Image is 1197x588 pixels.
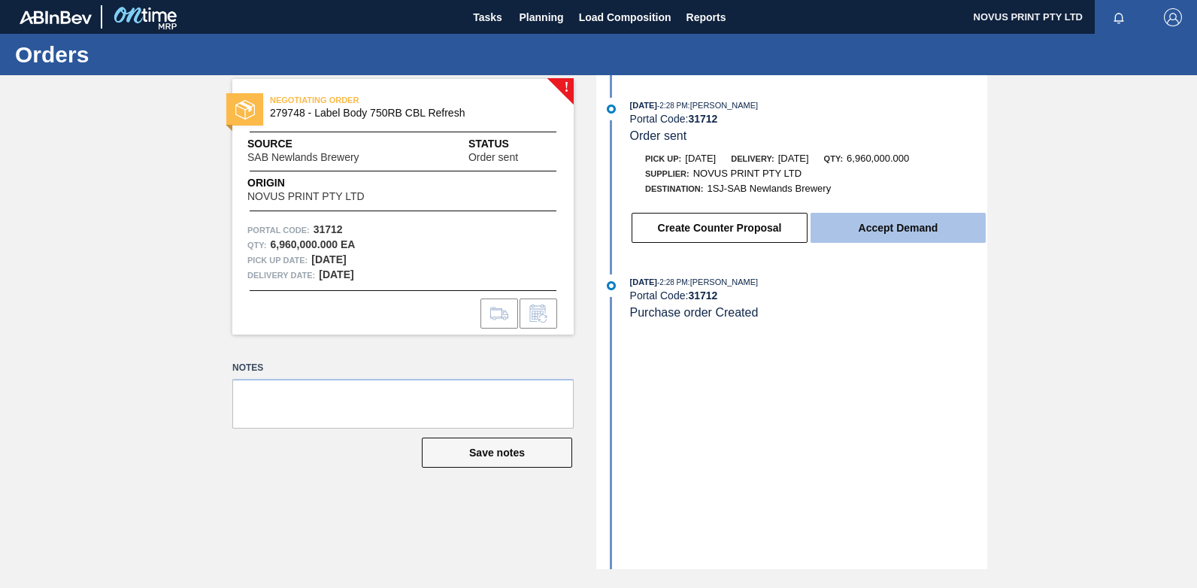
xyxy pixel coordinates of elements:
[247,152,359,163] span: SAB Newlands Brewery
[471,8,505,26] span: Tasks
[824,154,843,163] span: Qty:
[247,136,405,152] span: Source
[579,8,671,26] span: Load Composition
[645,169,689,178] span: Supplier:
[630,129,687,142] span: Order sent
[847,153,909,164] span: 6,960,000.000
[314,223,343,235] strong: 31712
[630,289,987,302] div: Portal Code:
[688,289,717,302] strong: 31712
[232,357,574,379] label: Notes
[607,105,616,114] img: atual
[688,113,717,125] strong: 31712
[15,46,282,63] h1: Orders
[311,253,346,265] strong: [DATE]
[247,191,365,202] span: NOVUS PRINT PTY LTD
[707,183,831,194] span: 1SJ-SAB Newlands Brewery
[811,213,986,243] button: Accept Demand
[468,136,559,152] span: Status
[686,8,726,26] span: Reports
[657,102,688,110] span: - 2:28 PM
[270,238,355,250] strong: 6,960,000.000 EA
[270,108,543,119] span: 279748 - Label Body 750RB CBL Refresh
[319,268,353,280] strong: [DATE]
[630,113,987,125] div: Portal Code:
[247,253,308,268] span: Pick up Date:
[247,268,315,283] span: Delivery Date:
[645,154,681,163] span: Pick up:
[693,168,802,179] span: NOVUS PRINT PTY LTD
[607,281,616,290] img: atual
[270,92,480,108] span: NEGOTIATING ORDER
[1164,8,1182,26] img: Logout
[520,8,564,26] span: Planning
[247,223,310,238] span: Portal Code:
[422,438,572,468] button: Save notes
[1095,7,1143,28] button: Notifications
[688,101,759,110] span: : [PERSON_NAME]
[247,175,402,191] span: Origin
[657,278,688,286] span: - 2:28 PM
[247,238,266,253] span: Qty :
[645,184,703,193] span: Destination:
[731,154,774,163] span: Delivery:
[20,11,92,24] img: TNhmsLtSVTkK8tSr43FrP2fwEKptu5GPRR3wAAAABJRU5ErkJggg==
[630,277,657,286] span: [DATE]
[632,213,808,243] button: Create Counter Proposal
[688,277,759,286] span: : [PERSON_NAME]
[630,306,759,319] span: Purchase order Created
[235,100,255,120] img: status
[685,153,716,164] span: [DATE]
[520,299,557,329] div: Inform order change
[778,153,809,164] span: [DATE]
[630,101,657,110] span: [DATE]
[480,299,518,329] div: Go to Load Composition
[468,152,518,163] span: Order sent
